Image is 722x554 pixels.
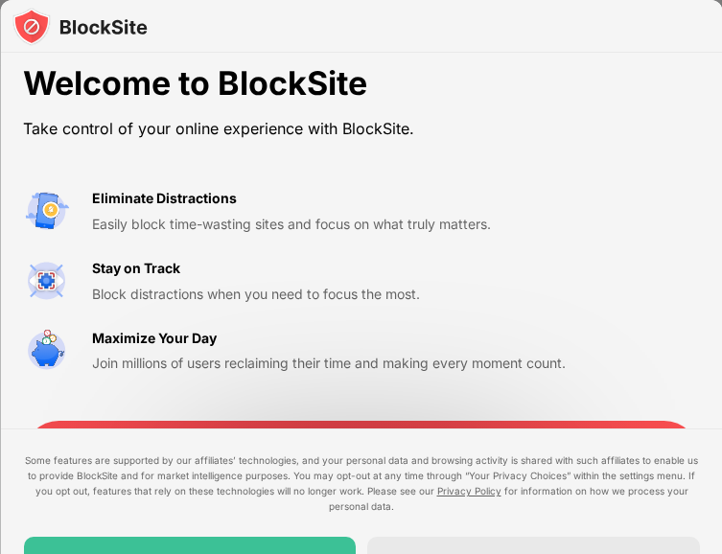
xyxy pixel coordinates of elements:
[92,214,566,235] div: Easily block time-wasting sites and focus on what truly matters.
[23,115,566,143] div: Take control of your online experience with BlockSite.
[436,485,501,496] a: Privacy Policy
[23,188,69,234] img: value-avoid-distractions.svg
[23,64,566,104] div: Welcome to BlockSite
[23,452,699,514] div: Some features are supported by our affiliates’ technologies, and your personal data and browsing ...
[23,328,69,374] img: value-safe-time.svg
[92,188,237,209] div: Eliminate Distractions
[23,258,69,304] img: value-focus.svg
[92,258,180,279] div: Stay on Track
[92,284,566,305] div: Block distractions when you need to focus the most.
[92,353,566,374] div: Join millions of users reclaiming their time and making every moment count.
[12,8,147,46] img: logo-blocksite.svg
[92,328,217,349] div: Maximize Your Day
